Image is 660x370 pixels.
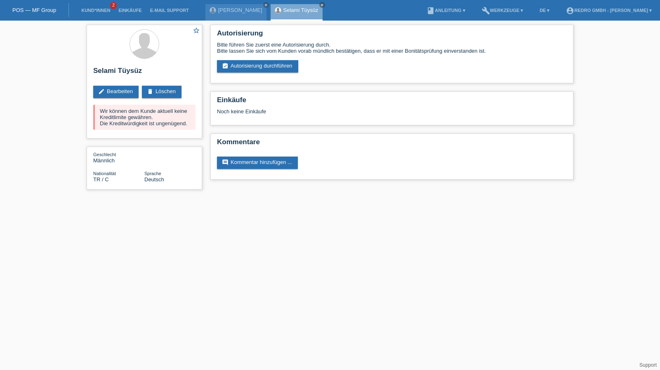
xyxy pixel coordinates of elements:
a: star_border [193,27,200,35]
a: Selami Tüysüz [283,7,318,13]
i: delete [147,88,153,95]
a: E-Mail Support [146,8,193,13]
span: Deutsch [144,176,164,183]
a: DE ▾ [535,8,554,13]
a: buildWerkzeuge ▾ [478,8,528,13]
i: assignment_turned_in [222,63,229,69]
i: edit [98,88,105,95]
a: assignment_turned_inAutorisierung durchführen [217,60,298,73]
i: close [264,3,268,7]
a: POS — MF Group [12,7,56,13]
a: commentKommentar hinzufügen ... [217,157,298,169]
div: Wir können dem Kunde aktuell keine Kreditlimite gewähren. Die Kreditwürdigkeit ist ungenügend. [93,105,196,130]
i: close [320,3,324,7]
span: Sprache [144,171,161,176]
a: close [319,2,325,8]
a: close [263,2,269,8]
a: deleteLöschen [142,86,181,98]
a: [PERSON_NAME] [218,7,262,13]
span: Geschlecht [93,152,116,157]
span: 2 [110,2,117,9]
a: bookAnleitung ▾ [422,8,469,13]
span: Nationalität [93,171,116,176]
a: Support [639,362,657,368]
i: book [427,7,435,15]
i: star_border [193,27,200,34]
div: Noch keine Einkäufe [217,108,567,121]
h2: Kommentare [217,138,567,150]
a: Kund*innen [77,8,114,13]
span: Türkei / C / 20.12.1971 [93,176,109,183]
i: build [482,7,490,15]
a: Einkäufe [114,8,146,13]
i: comment [222,159,229,166]
div: Männlich [93,151,144,164]
h2: Autorisierung [217,29,567,42]
a: account_circleRedro GmbH - [PERSON_NAME] ▾ [562,8,656,13]
i: account_circle [566,7,574,15]
div: Bitte führen Sie zuerst eine Autorisierung durch. Bitte lassen Sie sich vom Kunden vorab mündlich... [217,42,567,54]
h2: Einkäufe [217,96,567,108]
a: editBearbeiten [93,86,139,98]
h2: Selami Tüysüz [93,67,196,79]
